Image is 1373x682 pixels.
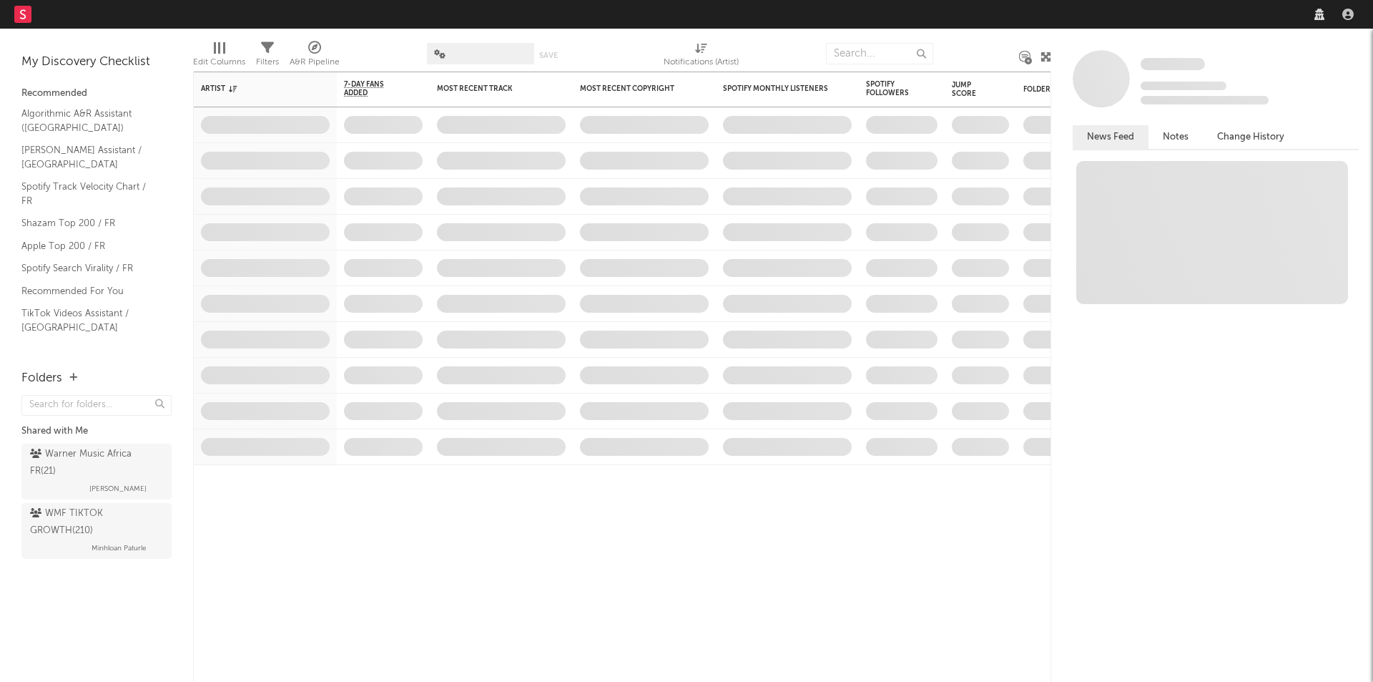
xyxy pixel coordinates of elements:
button: Change History [1203,125,1299,149]
div: Edit Columns [193,54,245,71]
span: Tracking Since: [DATE] [1141,82,1226,90]
div: Folders [1023,85,1131,94]
div: Jump Score [952,81,988,98]
div: Most Recent Track [437,84,544,93]
a: WMF TIKTOK GROWTH(210)Minhloan Paturle [21,503,172,559]
div: Shared with Me [21,423,172,440]
div: Most Recent Copyright [580,84,687,93]
a: TikTok Videos Assistant / [GEOGRAPHIC_DATA] [21,306,157,335]
a: Warner Music Africa FR(21)[PERSON_NAME] [21,444,172,500]
input: Search... [826,43,933,64]
input: Search for folders... [21,395,172,416]
div: Recommended [21,85,172,102]
div: Notifications (Artist) [664,54,739,71]
span: 0 fans last week [1141,96,1269,104]
a: Apple Top 200 / FR [21,238,157,254]
a: TikTok Sounds Assistant / [GEOGRAPHIC_DATA] [21,342,157,371]
div: Spotify Followers [866,80,916,97]
a: Algorithmic A&R Assistant ([GEOGRAPHIC_DATA]) [21,106,157,135]
div: Artist [201,84,308,93]
div: My Discovery Checklist [21,54,172,71]
button: News Feed [1073,125,1148,149]
a: Some Artist [1141,57,1205,72]
div: WMF TIKTOK GROWTH ( 210 ) [30,505,159,540]
span: 7-Day Fans Added [344,80,401,97]
div: Spotify Monthly Listeners [723,84,830,93]
a: [PERSON_NAME] Assistant / [GEOGRAPHIC_DATA] [21,142,157,172]
button: Save [539,52,558,59]
div: Filters [256,54,279,71]
div: A&R Pipeline [290,54,340,71]
button: Notes [1148,125,1203,149]
div: Filters [256,36,279,77]
div: A&R Pipeline [290,36,340,77]
a: Recommended For You [21,283,157,299]
div: Warner Music Africa FR ( 21 ) [30,446,159,480]
div: Edit Columns [193,36,245,77]
a: Spotify Track Velocity Chart / FR [21,179,157,208]
span: [PERSON_NAME] [89,480,147,497]
span: Some Artist [1141,58,1205,70]
span: Minhloan Paturle [92,540,147,557]
a: Shazam Top 200 / FR [21,215,157,231]
a: Spotify Search Virality / FR [21,260,157,276]
div: Notifications (Artist) [664,36,739,77]
div: Folders [21,370,62,387]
